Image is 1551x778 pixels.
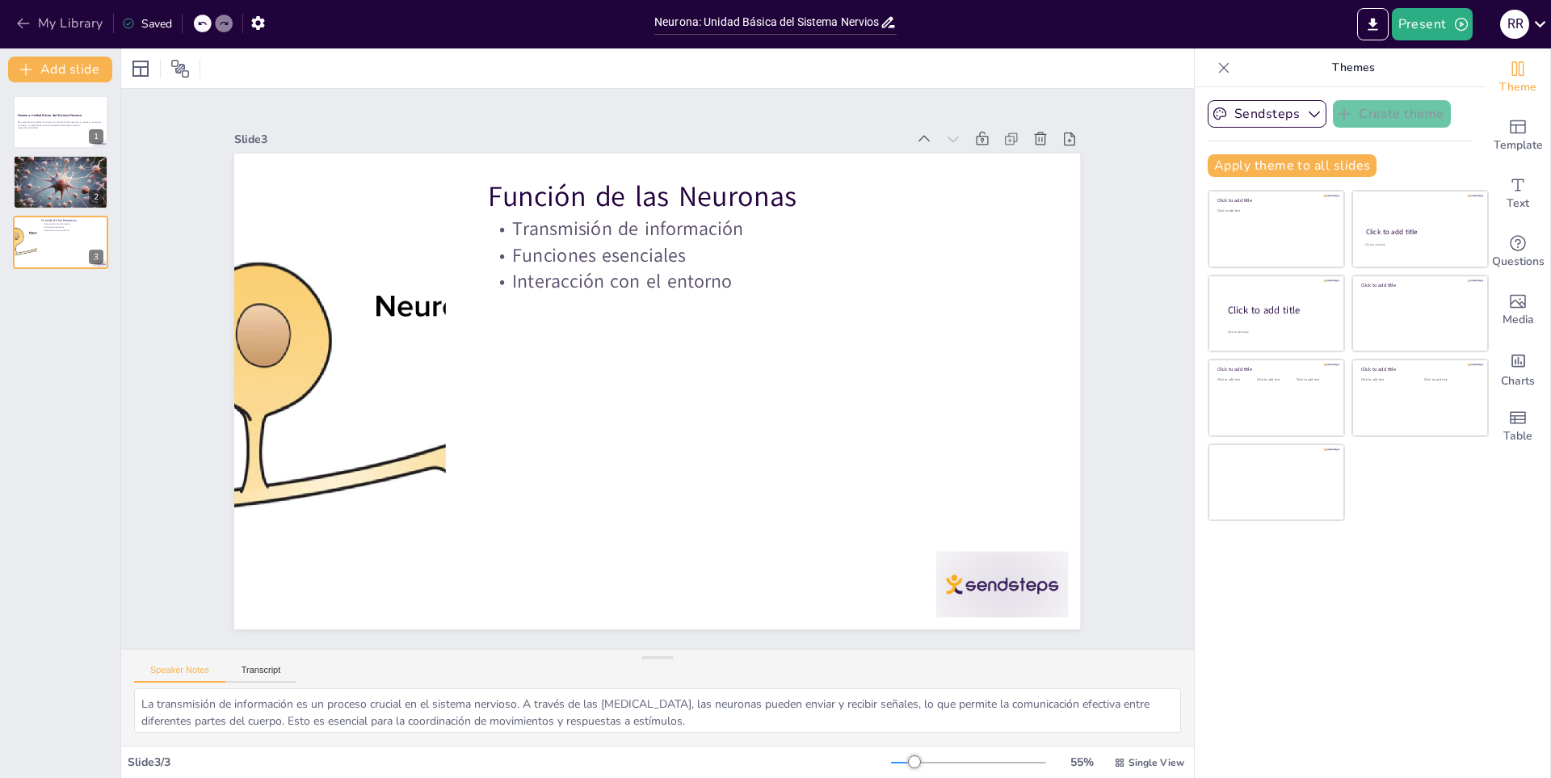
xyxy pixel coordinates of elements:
[122,16,172,32] div: Saved
[1501,372,1535,390] span: Charts
[225,665,297,683] button: Transcript
[8,57,112,82] button: Add slide
[18,158,103,163] p: Estructura de la Neurona
[89,190,103,204] div: 2
[1366,227,1473,237] div: Click to add title
[41,218,103,223] p: Función de las Neuronas
[1392,8,1473,40] button: Present
[1208,154,1377,177] button: Apply theme to all slides
[489,177,1039,217] p: Función de las Neuronas
[13,95,108,149] div: 1
[18,113,82,117] strong: Neurona: Unidad Básica del Sistema Nervioso
[1500,10,1529,39] div: r r
[489,242,1039,269] p: Funciones esenciales
[18,162,103,166] p: Estructura básica de la neurona
[13,216,108,269] div: 3
[1208,100,1326,128] button: Sendsteps
[170,59,190,78] span: Position
[1499,78,1536,96] span: Theme
[1492,253,1545,271] span: Questions
[1486,339,1550,397] div: Add charts and graphs
[1361,378,1412,382] div: Click to add text
[1494,137,1543,154] span: Template
[18,166,103,169] p: Funciones de las [MEDICAL_DATA] y el [MEDICAL_DATA]
[1217,197,1333,204] div: Click to add title
[1486,223,1550,281] div: Get real-time input from your audience
[128,755,891,770] div: Slide 3 / 3
[1486,397,1550,456] div: Add a table
[1217,209,1333,213] div: Click to add text
[1237,48,1469,87] p: Themes
[489,269,1039,296] p: Interacción con el entorno
[128,56,153,82] div: Layout
[1365,243,1473,247] div: Click to add text
[1297,378,1333,382] div: Click to add text
[1129,756,1184,769] span: Single View
[1062,755,1101,770] div: 55 %
[1486,165,1550,223] div: Add text boxes
[1257,378,1293,382] div: Click to add text
[234,132,906,147] div: Slide 3
[1357,8,1389,40] button: Export to PowerPoint
[1486,48,1550,107] div: Change the overall theme
[18,168,103,171] p: Importancia de la comunicación neuronal
[1361,282,1477,288] div: Click to add title
[18,121,103,127] p: Esta presentación explora la estructura y función de las neuronas, su papel en el sistema nervios...
[134,688,1181,733] textarea: La transmisión de información es un proceso crucial en el sistema nervioso. A través de las [MEDI...
[12,11,110,36] button: My Library
[1228,330,1330,334] div: Click to add body
[41,222,103,225] p: Transmisión de información
[1217,366,1333,372] div: Click to add title
[18,127,103,130] p: Generated with [URL]
[1503,427,1532,445] span: Table
[1333,100,1451,128] button: Create theme
[89,250,103,264] div: 3
[1217,378,1254,382] div: Click to add text
[1486,107,1550,165] div: Add ready made slides
[489,216,1039,242] p: Transmisión de información
[654,11,880,34] input: Insert title
[1500,8,1529,40] button: r r
[41,229,103,232] p: Interacción con el entorno
[41,225,103,229] p: Funciones esenciales
[1486,281,1550,339] div: Add images, graphics, shapes or video
[1507,195,1529,212] span: Text
[134,665,225,683] button: Speaker Notes
[13,155,108,208] div: 2
[1424,378,1475,382] div: Click to add text
[89,129,103,144] div: 1
[1503,311,1534,329] span: Media
[1228,303,1331,317] div: Click to add title
[1361,366,1477,372] div: Click to add title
